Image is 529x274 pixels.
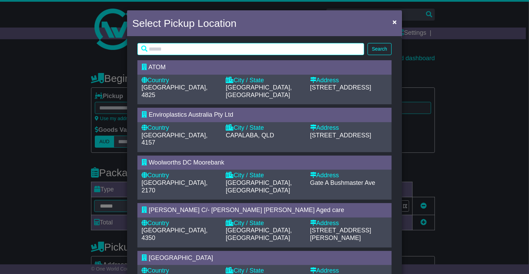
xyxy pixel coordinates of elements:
span: [GEOGRAPHIC_DATA], [GEOGRAPHIC_DATA] [226,84,292,98]
span: [GEOGRAPHIC_DATA], [GEOGRAPHIC_DATA] [226,179,292,194]
div: Country [142,220,219,227]
div: Country [142,124,219,132]
span: Woolworths DC Moorebank [149,159,224,166]
span: × [393,18,397,26]
span: [GEOGRAPHIC_DATA], 4157 [142,132,207,146]
div: City / State [226,172,303,179]
span: [STREET_ADDRESS] [310,132,371,139]
div: Address [310,124,387,132]
span: Gate A Bushmaster Ave [310,179,375,186]
span: [GEOGRAPHIC_DATA], 4825 [142,84,207,98]
span: ATOM [148,64,166,71]
div: City / State [226,220,303,227]
button: Close [389,15,400,29]
span: CAPALABA, QLD [226,132,274,139]
span: [GEOGRAPHIC_DATA], 4350 [142,227,207,241]
span: [STREET_ADDRESS] [310,84,371,91]
div: Address [310,220,387,227]
button: Search [368,43,392,55]
span: [GEOGRAPHIC_DATA], [GEOGRAPHIC_DATA] [226,227,292,241]
span: [STREET_ADDRESS][PERSON_NAME] [310,227,371,241]
div: City / State [226,124,303,132]
span: [GEOGRAPHIC_DATA], 2170 [142,179,207,194]
div: Address [310,172,387,179]
span: [GEOGRAPHIC_DATA] [149,254,213,261]
span: [PERSON_NAME] C/- [PERSON_NAME] [PERSON_NAME] Aged care [149,207,344,213]
div: Country [142,172,219,179]
div: Address [310,77,387,84]
div: City / State [226,77,303,84]
h4: Select Pickup Location [132,15,237,31]
span: Enviroplastics Australia Pty Ltd [149,111,233,118]
div: Country [142,77,219,84]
